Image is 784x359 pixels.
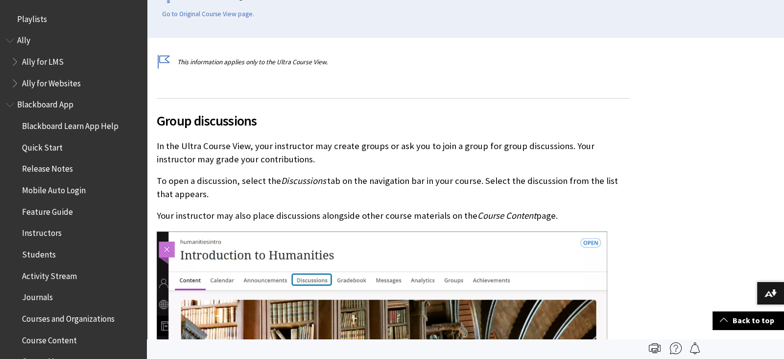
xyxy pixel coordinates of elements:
[22,75,81,88] span: Ally for Websites
[281,175,326,186] span: Discussions
[22,310,115,324] span: Courses and Organizations
[157,57,629,67] p: This information applies only to the Ultra Course View.
[649,342,661,354] img: Print
[22,332,77,345] span: Course Content
[22,204,73,217] span: Feature Guide
[22,118,119,131] span: Blackboard Learn App Help
[17,97,73,110] span: Blackboard App
[162,10,254,19] a: Go to Original Course View page.
[22,182,86,195] span: Mobile Auto Login
[689,342,701,354] img: Follow this page
[22,246,56,259] span: Students
[22,289,53,303] span: Journals
[157,140,629,165] p: In the Ultra Course View, your instructor may create groups or ask you to join a group for group ...
[22,268,77,281] span: Activity Stream
[157,175,629,200] p: To open a discussion, select the tab on the navigation bar in your course. Select the discussion ...
[17,32,30,46] span: Ally
[477,210,536,221] span: Course Content
[22,225,62,238] span: Instructors
[22,161,73,174] span: Release Notes
[17,11,47,24] span: Playlists
[6,32,141,92] nav: Book outline for Anthology Ally Help
[157,209,629,222] p: Your instructor may also place discussions alongside other course materials on the page.
[670,342,682,354] img: More help
[157,110,629,131] span: Group discussions
[713,311,784,330] a: Back to top
[22,53,64,67] span: Ally for LMS
[6,11,141,27] nav: Book outline for Playlists
[22,139,63,153] span: Quick Start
